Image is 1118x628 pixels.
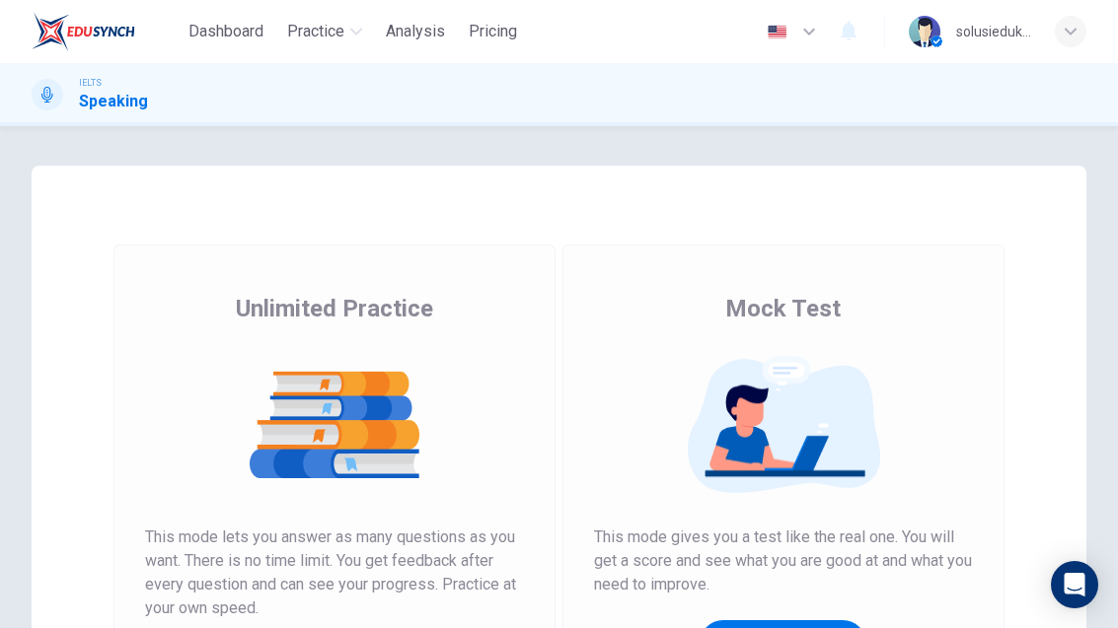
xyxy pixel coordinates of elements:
[279,14,370,49] button: Practice
[461,14,525,49] button: Pricing
[386,20,445,43] span: Analysis
[79,76,102,90] span: IELTS
[181,14,271,49] button: Dashboard
[79,90,148,113] h1: Speaking
[469,20,517,43] span: Pricing
[909,16,940,47] img: Profile picture
[287,20,344,43] span: Practice
[765,25,789,39] img: en
[145,525,524,620] span: This mode lets you answer as many questions as you want. There is no time limit. You get feedback...
[236,293,433,324] span: Unlimited Practice
[956,20,1031,43] div: solusiedukasi-testprep1
[32,12,135,51] img: EduSynch logo
[725,293,841,324] span: Mock Test
[188,20,263,43] span: Dashboard
[1051,561,1098,608] div: Open Intercom Messenger
[594,525,973,596] span: This mode gives you a test like the real one. You will get a score and see what you are good at a...
[378,14,453,49] button: Analysis
[32,12,181,51] a: EduSynch logo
